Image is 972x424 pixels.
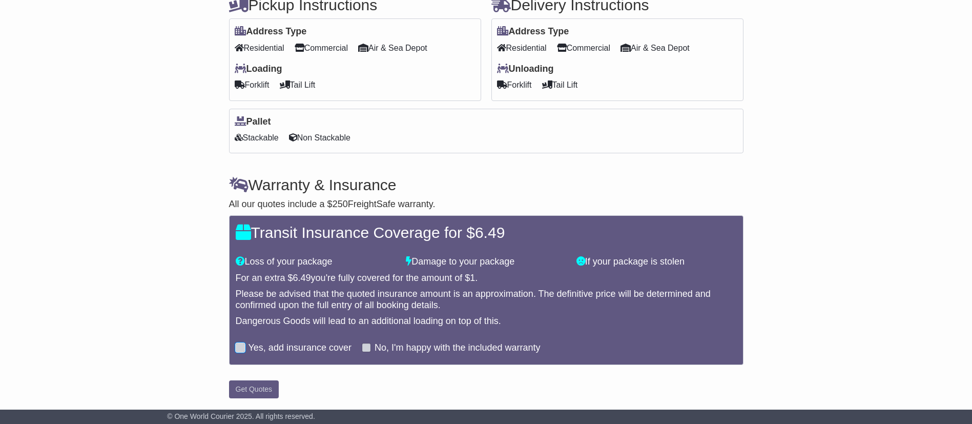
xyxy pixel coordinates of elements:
[401,256,571,268] div: Damage to your package
[358,40,427,56] span: Air & Sea Depot
[475,224,505,241] span: 6.49
[235,26,307,37] label: Address Type
[235,77,270,93] span: Forklift
[375,342,541,354] label: No, I'm happy with the included warranty
[229,199,743,210] div: All our quotes include a $ FreightSafe warranty.
[235,64,282,75] label: Loading
[229,176,743,193] h4: Warranty & Insurance
[470,273,475,283] span: 1
[236,316,737,327] div: Dangerous Goods will lead to an additional loading on top of this.
[557,40,610,56] span: Commercial
[293,273,311,283] span: 6.49
[333,199,348,209] span: 250
[280,77,316,93] span: Tail Lift
[497,64,554,75] label: Unloading
[289,130,350,146] span: Non Stackable
[249,342,351,354] label: Yes, add insurance cover
[621,40,690,56] span: Air & Sea Depot
[229,380,279,398] button: Get Quotes
[235,130,279,146] span: Stackable
[497,26,569,37] label: Address Type
[235,40,284,56] span: Residential
[542,77,578,93] span: Tail Lift
[295,40,348,56] span: Commercial
[236,273,737,284] div: For an extra $ you're fully covered for the amount of $ .
[236,224,737,241] h4: Transit Insurance Coverage for $
[571,256,742,268] div: If your package is stolen
[167,412,315,420] span: © One World Courier 2025. All rights reserved.
[231,256,401,268] div: Loss of your package
[497,77,532,93] span: Forklift
[497,40,547,56] span: Residential
[235,116,271,128] label: Pallet
[236,289,737,311] div: Please be advised that the quoted insurance amount is an approximation. The definitive price will...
